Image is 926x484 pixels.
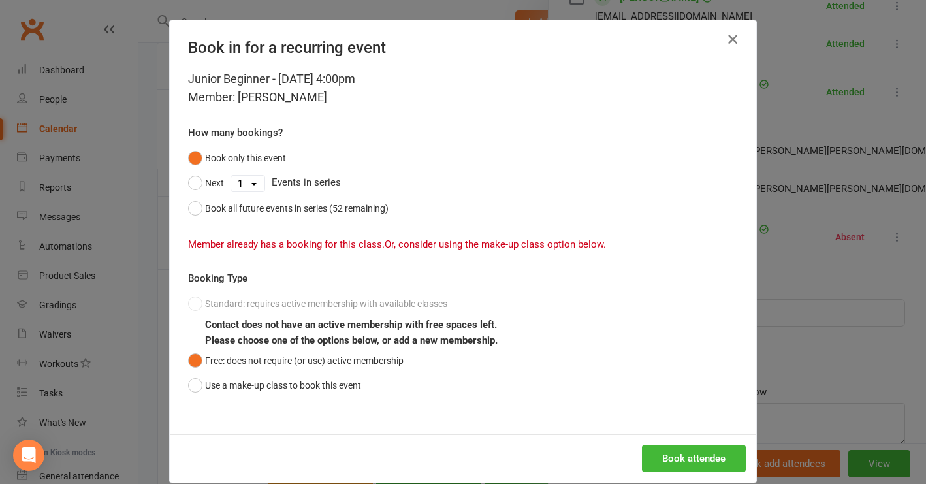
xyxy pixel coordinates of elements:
span: Member already has a booking for this class. [188,238,385,250]
div: Junior Beginner - [DATE] 4:00pm Member: [PERSON_NAME] [188,70,738,106]
div: Events in series [188,170,738,195]
button: Close [722,29,743,50]
button: Next [188,170,224,195]
label: How many bookings? [188,125,283,140]
span: Or, consider using the make-up class option below. [385,238,606,250]
label: Booking Type [188,270,247,286]
div: Open Intercom Messenger [13,440,44,471]
button: Book all future events in series (52 remaining) [188,196,389,221]
b: Please choose one of the options below, or add a new membership. [205,334,498,346]
button: Book only this event [188,146,286,170]
button: Book attendee [642,445,746,472]
button: Free: does not require (or use) active membership [188,348,404,373]
div: Book all future events in series (52 remaining) [205,201,389,216]
button: Use a make-up class to book this event [188,373,361,398]
h4: Book in for a recurring event [188,39,738,57]
b: Contact does not have an active membership with free spaces left. [205,319,497,331]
